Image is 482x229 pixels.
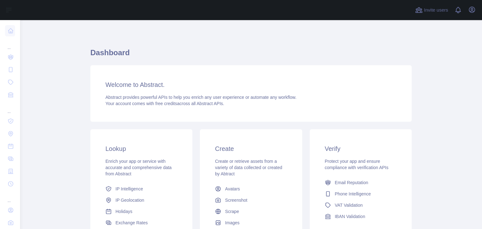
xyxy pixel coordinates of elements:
a: IP Intelligence [103,183,180,194]
span: Screenshot [225,197,247,203]
span: IBAN Validation [335,213,365,220]
button: Invite users [414,5,449,15]
span: Phone Intelligence [335,191,371,197]
span: IP Intelligence [115,186,143,192]
div: ... [5,38,15,50]
span: Your account comes with across all Abstract APIs. [105,101,224,106]
span: Protect your app and ensure compliance with verification APIs [325,159,388,170]
span: Holidays [115,208,132,215]
a: Images [212,217,289,228]
h3: Welcome to Abstract. [105,80,397,89]
h1: Dashboard [90,48,412,63]
h3: Verify [325,144,397,153]
span: Enrich your app or service with accurate and comprehensive data from Abstract [105,159,172,176]
a: Scrape [212,206,289,217]
span: Avatars [225,186,240,192]
a: IBAN Validation [322,211,399,222]
h3: Lookup [105,144,177,153]
span: Images [225,220,239,226]
div: ... [5,191,15,203]
a: Avatars [212,183,289,194]
span: Create or retrieve assets from a variety of data collected or created by Abtract [215,159,282,176]
div: ... [5,102,15,114]
a: Exchange Rates [103,217,180,228]
a: Phone Intelligence [322,188,399,200]
span: VAT Validation [335,202,363,208]
span: Exchange Rates [115,220,148,226]
a: Screenshot [212,194,289,206]
span: IP Geolocation [115,197,144,203]
span: Abstract provides powerful APIs to help you enrich any user experience or automate any workflow. [105,95,297,100]
h3: Create [215,144,287,153]
span: Invite users [424,7,448,14]
a: Email Reputation [322,177,399,188]
a: Holidays [103,206,180,217]
a: IP Geolocation [103,194,180,206]
a: VAT Validation [322,200,399,211]
span: Email Reputation [335,179,368,186]
span: Scrape [225,208,239,215]
span: free credits [155,101,177,106]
